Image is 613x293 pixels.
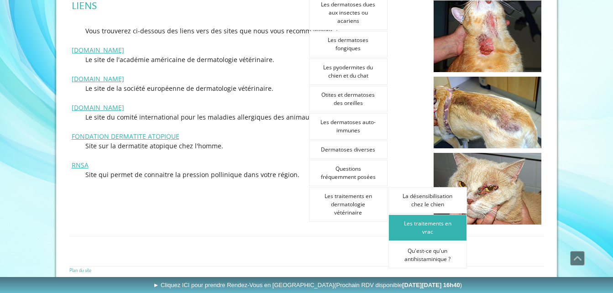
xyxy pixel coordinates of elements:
[334,282,462,288] span: (Prochain RDV disponible )
[402,282,460,288] b: [DATE][DATE] 16h40
[309,31,388,58] a: Les dermatoses fongiques
[72,0,420,12] h1: LIENS
[72,170,420,179] p: Site qui permet de connaitre la pression pollinique dans votre région.
[388,215,467,241] a: Les traitements en vrac
[72,84,420,93] p: Le site de la société européenne de dermatologie vétérinaire.
[570,251,585,266] a: Défiler vers le haut
[72,112,420,122] p: Le site du comité international pour les maladies allergiques des animaux.
[69,267,91,273] a: Plan du site
[309,141,388,159] a: Dermatoses diverses
[309,58,388,85] a: Les pyodermites du chien et du chat
[72,141,420,151] p: Site sur la dermatite atopique chez l'homme.
[72,103,124,112] a: [DOMAIN_NAME]
[72,74,124,83] a: [DOMAIN_NAME]
[309,187,388,222] a: Les traitements en dermatologie vétérinaire
[309,86,388,112] a: Otites et dermatoses des oreilles
[309,113,388,140] a: Les dermatoses auto-immunes
[388,187,467,214] a: La désensibilisation chez le chien
[571,251,584,265] span: Défiler vers le haut
[72,55,420,64] p: Le site de l'académie américaine de dermatologie vétérinaire.
[72,161,89,169] a: RNSA
[72,26,420,36] p: Vous trouverez ci-dessous des liens vers des sites que nous vous recommandons :
[388,242,467,268] a: Qu'est-ce qu'un antihistaminique ?
[72,132,179,141] a: FONDATION DERMATITE ATOPIQUE
[309,160,388,186] a: Questions fréquemment posées
[72,46,124,54] a: [DOMAIN_NAME]
[153,282,462,288] span: ► Cliquez ICI pour prendre Rendez-Vous en [GEOGRAPHIC_DATA]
